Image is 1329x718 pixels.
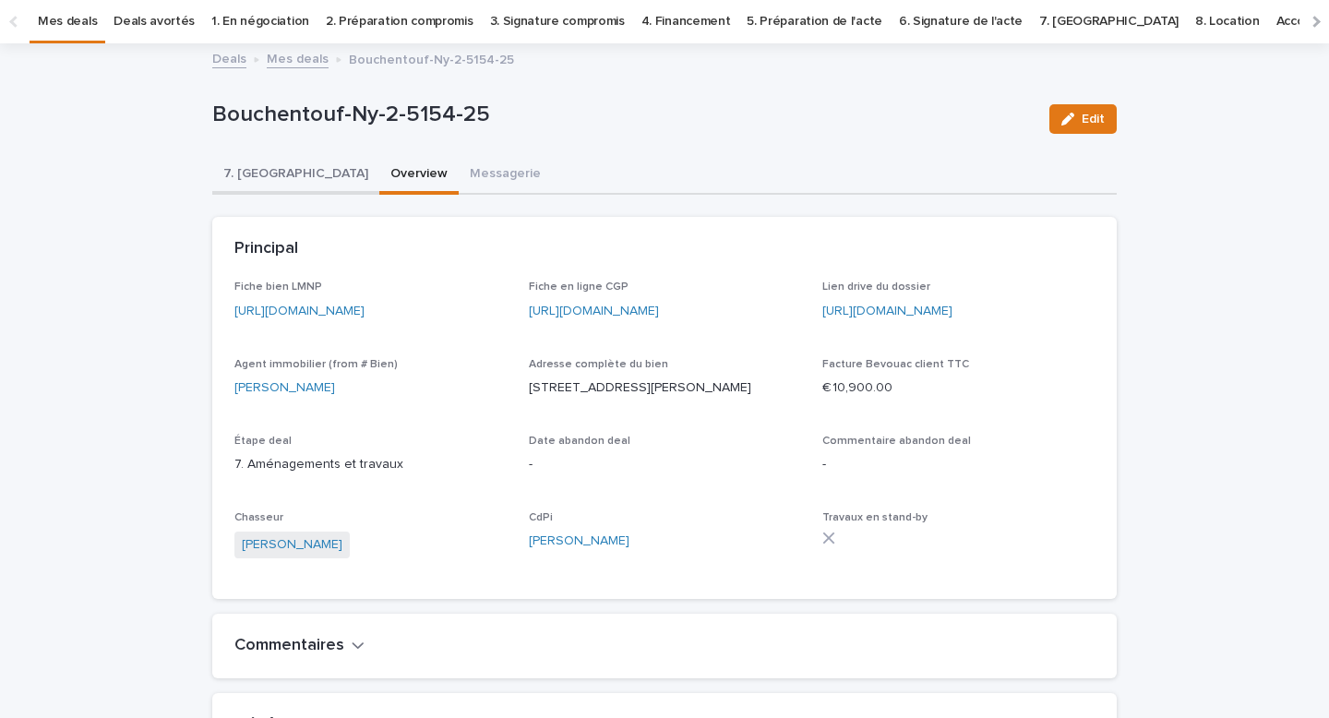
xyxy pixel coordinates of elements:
[234,636,344,656] h2: Commentaires
[212,156,379,195] button: 7. [GEOGRAPHIC_DATA]
[379,156,459,195] button: Overview
[529,455,801,474] p: -
[529,512,553,523] span: CdPi
[822,359,969,370] span: Facture Bevouac client TTC
[242,535,342,555] a: [PERSON_NAME]
[1082,113,1105,126] span: Edit
[822,512,928,523] span: Travaux en stand-by
[234,636,365,656] button: Commentaires
[212,102,1035,128] p: Bouchentouf-Ny-2-5154-25
[822,305,952,317] a: [URL][DOMAIN_NAME]
[212,47,246,68] a: Deals
[234,305,365,317] a: [URL][DOMAIN_NAME]
[234,436,292,447] span: Étape deal
[529,305,659,317] a: [URL][DOMAIN_NAME]
[234,378,335,398] a: [PERSON_NAME]
[234,239,298,259] h2: Principal
[529,378,801,398] p: [STREET_ADDRESS][PERSON_NAME]
[529,436,630,447] span: Date abandon deal
[529,359,668,370] span: Adresse complète du bien
[822,281,930,293] span: Lien drive du dossier
[1049,104,1117,134] button: Edit
[234,455,507,474] p: 7. Aménagements et travaux
[234,512,283,523] span: Chasseur
[234,281,322,293] span: Fiche bien LMNP
[822,378,1095,398] p: € 10,900.00
[459,156,552,195] button: Messagerie
[529,532,629,551] a: [PERSON_NAME]
[267,47,329,68] a: Mes deals
[234,359,398,370] span: Agent immobilier (from # Bien)
[822,436,971,447] span: Commentaire abandon deal
[529,281,629,293] span: Fiche en ligne CGP
[822,455,1095,474] p: -
[349,48,514,68] p: Bouchentouf-Ny-2-5154-25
